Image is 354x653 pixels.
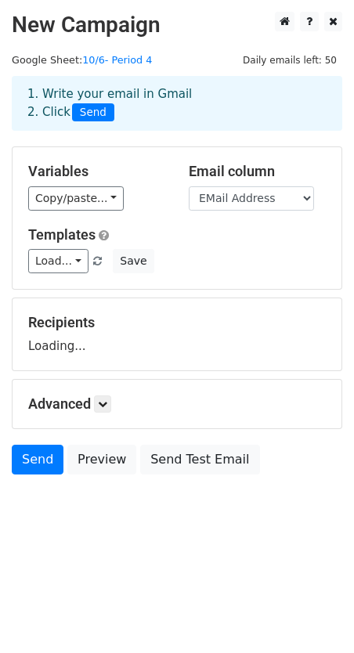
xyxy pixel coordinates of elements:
[12,12,342,38] h2: New Campaign
[12,54,152,66] small: Google Sheet:
[12,445,63,474] a: Send
[113,249,154,273] button: Save
[28,395,326,413] h5: Advanced
[67,445,136,474] a: Preview
[28,314,326,355] div: Loading...
[28,163,165,180] h5: Variables
[28,314,326,331] h5: Recipients
[140,445,259,474] a: Send Test Email
[237,52,342,69] span: Daily emails left: 50
[28,226,96,243] a: Templates
[72,103,114,122] span: Send
[237,54,342,66] a: Daily emails left: 50
[28,186,124,211] a: Copy/paste...
[16,85,338,121] div: 1. Write your email in Gmail 2. Click
[189,163,326,180] h5: Email column
[28,249,88,273] a: Load...
[82,54,152,66] a: 10/6- Period 4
